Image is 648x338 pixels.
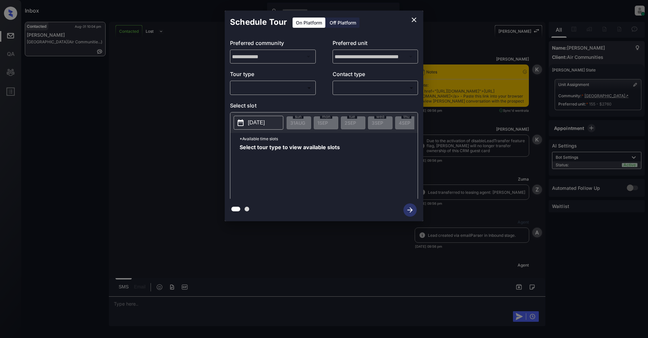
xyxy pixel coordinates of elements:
[326,18,359,28] div: Off Platform
[240,133,418,145] p: *Available time slots
[230,102,418,112] p: Select slot
[333,70,418,81] p: Contact type
[333,39,418,50] p: Preferred unit
[248,119,265,127] p: [DATE]
[234,116,283,130] button: [DATE]
[240,145,340,197] span: Select tour type to view available slots
[407,13,421,26] button: close
[293,18,325,28] div: On Platform
[230,70,316,81] p: Tour type
[225,11,292,34] h2: Schedule Tour
[230,39,316,50] p: Preferred community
